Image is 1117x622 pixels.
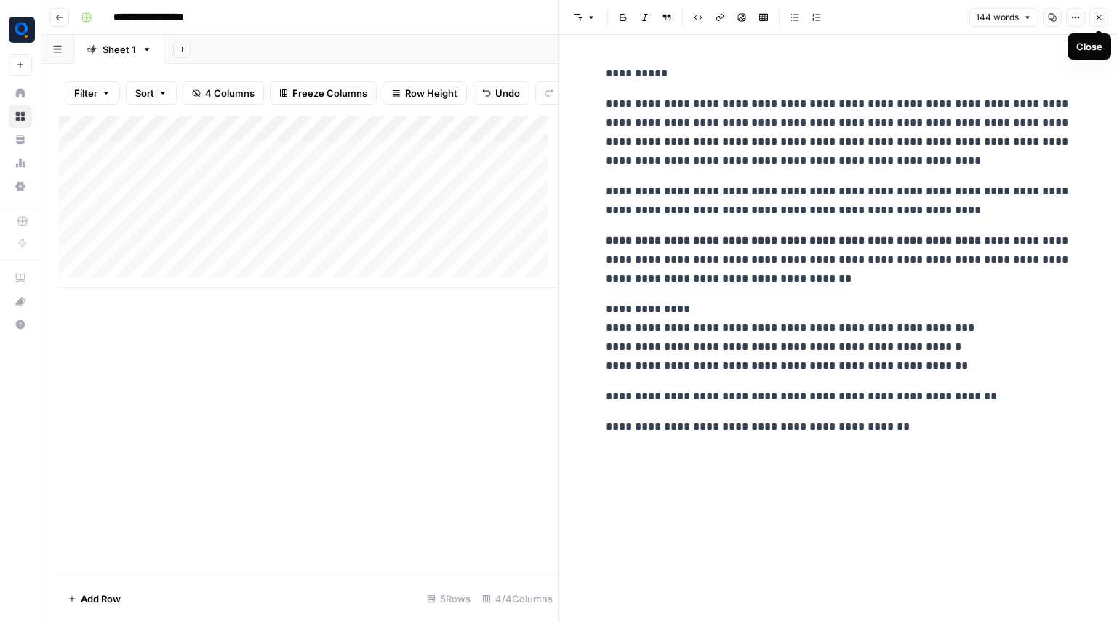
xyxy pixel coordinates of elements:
a: Sheet 1 [74,35,164,64]
span: Freeze Columns [292,86,367,100]
button: Add Row [59,587,129,610]
button: Workspace: Qubit - SEO [9,12,32,48]
span: 4 Columns [205,86,255,100]
button: Redo [535,81,590,105]
div: 5 Rows [421,587,476,610]
span: Filter [74,86,97,100]
button: Undo [473,81,529,105]
a: Usage [9,151,32,175]
div: Sheet 1 [103,42,136,57]
button: Filter [65,81,120,105]
span: Sort [135,86,154,100]
span: 144 words [976,11,1019,24]
button: 144 words [969,8,1038,27]
div: 4/4 Columns [476,587,558,610]
span: Row Height [405,86,457,100]
button: Freeze Columns [270,81,377,105]
a: Settings [9,175,32,198]
span: Add Row [81,591,121,606]
button: Sort [126,81,177,105]
button: Help + Support [9,313,32,336]
a: AirOps Academy [9,266,32,290]
img: Qubit - SEO Logo [9,17,35,43]
button: Row Height [383,81,467,105]
span: Undo [495,86,520,100]
button: What's new? [9,290,32,313]
button: 4 Columns [183,81,264,105]
a: Home [9,81,32,105]
a: Your Data [9,128,32,151]
a: Browse [9,105,32,128]
div: What's new? [9,290,31,312]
